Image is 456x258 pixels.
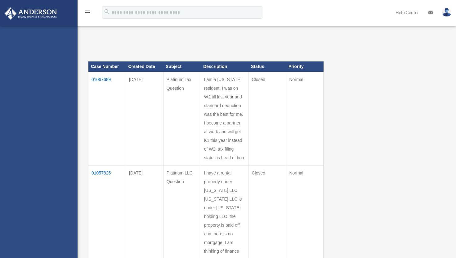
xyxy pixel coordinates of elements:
a: menu [84,11,91,16]
i: search [104,8,110,15]
img: Anderson Advisors Platinum Portal [3,7,59,20]
td: Normal [286,72,324,165]
i: menu [84,9,91,16]
img: User Pic [442,8,451,17]
th: Priority [286,61,324,72]
td: Platinum Tax Question [163,72,201,165]
th: Subject [163,61,201,72]
td: [DATE] [126,72,163,165]
td: Closed [248,72,286,165]
th: Case Number [88,61,126,72]
td: I am a [US_STATE] resident. I was on W2 till last year and standard deduction was the best for me... [201,72,248,165]
th: Created Date [126,61,163,72]
th: Description [201,61,248,72]
th: Status [248,61,286,72]
td: 01067689 [88,72,126,165]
